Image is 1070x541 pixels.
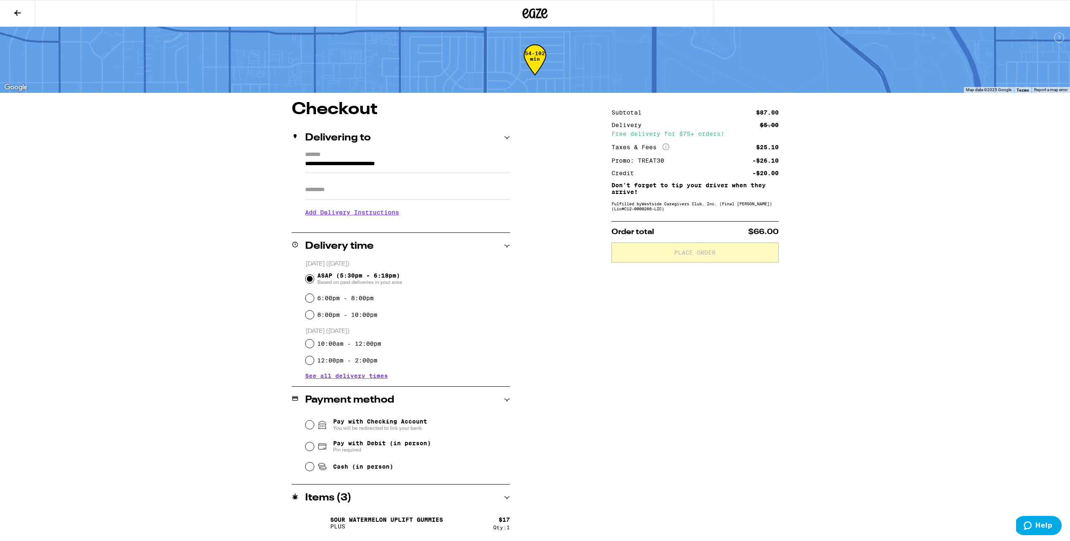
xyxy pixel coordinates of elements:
[306,260,510,268] p: [DATE] ([DATE])
[305,511,329,535] img: Sour Watermelon UPLIFT Gummies
[317,295,374,301] label: 6:00pm - 8:00pm
[748,228,779,236] span: $66.00
[752,158,779,163] div: -$26.10
[966,87,1011,92] span: Map data ©2025 Google
[317,279,402,286] span: Based on past deliveries in your area
[611,201,779,211] div: Fulfilled by Westside Caregivers Club, Inc. (Final [PERSON_NAME]) (Lic# C12-0000266-LIC )
[305,493,352,503] h2: Items ( 3 )
[305,241,374,251] h2: Delivery time
[333,425,427,431] span: You will be redirected to link your bank
[756,110,779,115] div: $87.00
[611,170,640,176] div: Credit
[330,516,443,523] p: Sour Watermelon UPLIFT Gummies
[611,122,647,128] div: Delivery
[330,523,443,530] p: PLUS
[317,357,377,364] label: 12:00pm - 2:00pm
[2,82,30,93] a: Open this area in Google Maps (opens a new window)
[1016,87,1029,92] a: Terms
[333,447,431,453] span: Pin required
[1034,87,1067,92] a: Report a map error
[333,463,393,470] span: Cash (in person)
[611,182,779,195] p: Don't forget to tip your driver when they arrive!
[611,228,654,236] span: Order total
[305,395,394,405] h2: Payment method
[306,327,510,335] p: [DATE] ([DATE])
[305,133,371,143] h2: Delivering to
[611,131,779,137] div: Free delivery for $75+ orders!
[305,222,510,229] p: We'll contact you at [PHONE_NUMBER] when we arrive
[317,340,381,347] label: 10:00am - 12:00pm
[1016,516,1062,537] iframe: Opens a widget where you can find more information
[611,110,647,115] div: Subtotal
[611,143,669,151] div: Taxes & Fees
[756,144,779,150] div: $25.10
[611,158,670,163] div: Promo: TREAT30
[305,203,510,222] h3: Add Delivery Instructions
[333,418,427,431] span: Pay with Checking Account
[333,440,431,447] span: Pay with Debit (in person)
[760,122,779,128] div: $5.00
[499,516,510,523] div: $ 17
[611,242,779,263] button: Place Order
[2,82,30,93] img: Google
[305,373,388,379] button: See all delivery times
[317,311,377,318] label: 8:00pm - 10:00pm
[752,170,779,176] div: -$20.00
[317,272,402,286] span: ASAP (5:30pm - 6:18pm)
[674,250,716,255] span: Place Order
[493,525,510,530] div: Qty: 1
[292,101,510,118] h1: Checkout
[524,51,546,82] div: 54-102 min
